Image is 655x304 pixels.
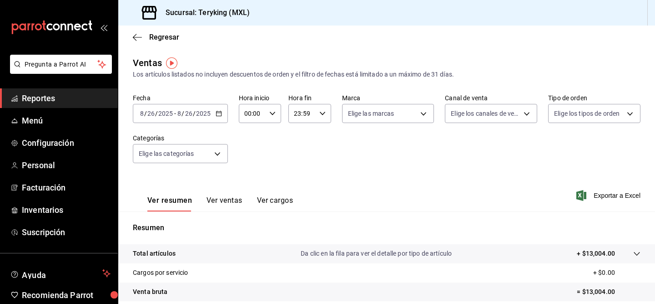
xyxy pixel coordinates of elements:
[22,92,111,104] span: Reportes
[181,110,184,117] span: /
[158,7,250,18] h3: Sucursal: Teryking (MXL)
[10,55,112,74] button: Pregunta a Parrot AI
[257,196,293,211] button: Ver cargos
[593,268,640,278] p: + $0.00
[342,95,434,101] label: Marca
[196,110,211,117] input: ----
[288,95,331,101] label: Hora fin
[155,110,158,117] span: /
[133,249,176,258] p: Total artículos
[174,110,176,117] span: -
[147,110,155,117] input: --
[451,109,520,118] span: Elige los canales de venta
[554,109,620,118] span: Elige los tipos de orden
[140,110,144,117] input: --
[22,114,111,127] span: Menú
[147,196,192,211] button: Ver resumen
[149,33,179,41] span: Regresar
[301,249,452,258] p: Da clic en la fila para ver el detalle por tipo de artículo
[133,56,162,70] div: Ventas
[348,109,394,118] span: Elige las marcas
[22,226,111,238] span: Suscripción
[133,33,179,41] button: Regresar
[577,249,615,258] p: + $13,004.00
[578,190,640,201] button: Exportar a Excel
[22,159,111,171] span: Personal
[100,24,107,31] button: open_drawer_menu
[577,287,640,297] p: = $13,004.00
[239,95,281,101] label: Hora inicio
[22,268,99,279] span: Ayuda
[133,268,188,278] p: Cargos por servicio
[22,204,111,216] span: Inventarios
[548,95,640,101] label: Tipo de orden
[22,181,111,194] span: Facturación
[133,135,228,141] label: Categorías
[139,149,194,158] span: Elige las categorías
[193,110,196,117] span: /
[147,196,293,211] div: navigation tabs
[185,110,193,117] input: --
[445,95,537,101] label: Canal de venta
[22,289,111,301] span: Recomienda Parrot
[133,95,228,101] label: Fecha
[133,287,167,297] p: Venta bruta
[25,60,98,69] span: Pregunta a Parrot AI
[144,110,147,117] span: /
[6,66,112,76] a: Pregunta a Parrot AI
[22,137,111,149] span: Configuración
[177,110,181,117] input: --
[158,110,173,117] input: ----
[207,196,242,211] button: Ver ventas
[133,222,640,233] p: Resumen
[166,57,177,69] img: Tooltip marker
[133,70,640,79] div: Los artículos listados no incluyen descuentos de orden y el filtro de fechas está limitado a un m...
